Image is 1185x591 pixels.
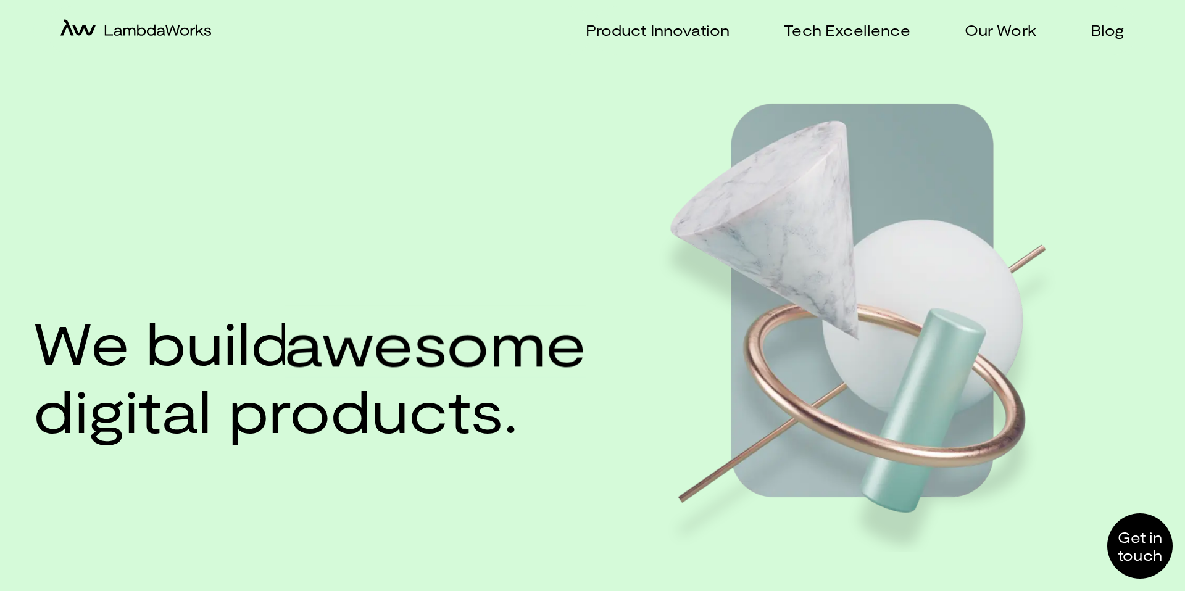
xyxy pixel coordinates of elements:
a: Product Innovation [571,21,730,39]
p: Product Innovation [586,21,730,39]
p: Our Work [965,21,1036,39]
span: awesome [285,307,586,378]
a: Tech Excellence [769,21,910,39]
h1: We build digital products. [33,308,579,443]
img: Hero image web [658,80,1078,552]
a: Our Work [950,21,1036,39]
a: home-icon [60,19,211,41]
p: Tech Excellence [784,21,910,39]
p: Blog [1091,21,1125,39]
a: Blog [1076,21,1125,39]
